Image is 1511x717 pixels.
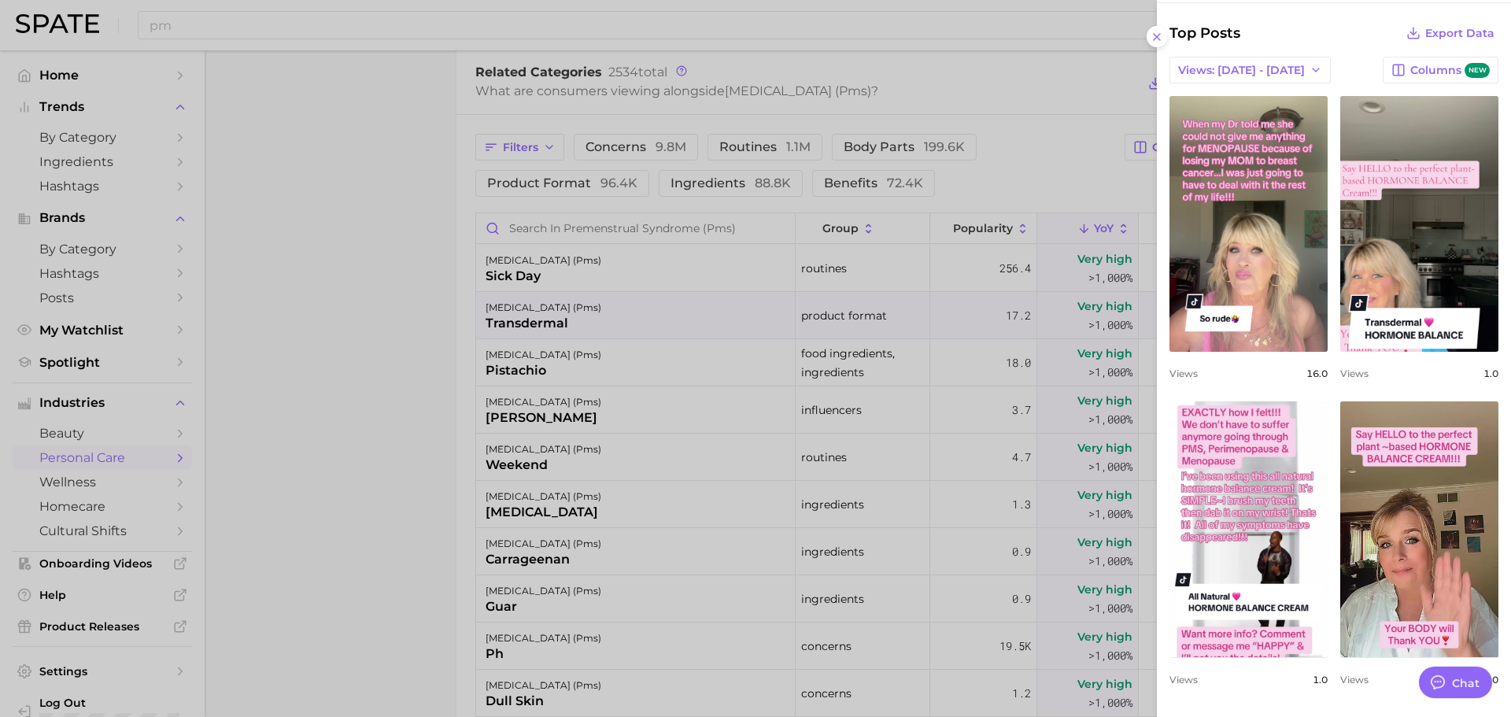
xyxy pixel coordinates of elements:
span: Views [1169,368,1198,379]
span: 16.0 [1306,368,1328,379]
span: Export Data [1425,27,1494,40]
span: Views [1340,368,1369,379]
span: Views [1169,674,1198,686]
button: Columnsnew [1383,57,1498,83]
span: Views [1340,674,1369,686]
button: Export Data [1402,22,1498,44]
button: Views: [DATE] - [DATE] [1169,57,1331,83]
span: Columns [1410,63,1490,78]
span: Top Posts [1169,22,1240,44]
span: 1.0 [1483,368,1498,379]
span: Views: [DATE] - [DATE] [1178,64,1305,77]
span: new [1465,63,1490,78]
span: 1.0 [1313,674,1328,686]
